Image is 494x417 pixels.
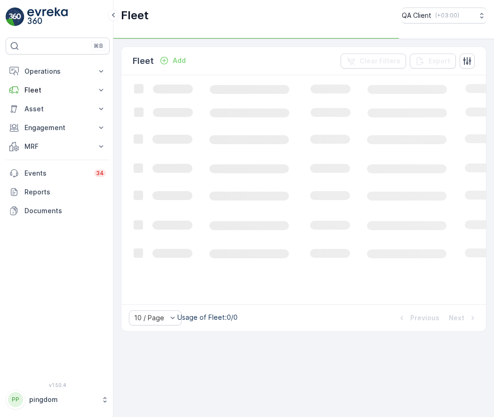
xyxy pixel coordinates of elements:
button: Fleet [6,81,110,100]
p: MRF [24,142,91,151]
p: 34 [96,170,104,177]
p: Engagement [24,123,91,132]
button: Asset [6,100,110,118]
img: logo_light-DOdMpM7g.png [27,8,68,26]
p: Events [24,169,88,178]
button: Clear Filters [341,54,406,69]
p: Next [449,313,464,323]
button: MRF [6,137,110,156]
button: Operations [6,62,110,81]
p: Fleet [24,85,91,95]
button: Engagement [6,118,110,137]
p: Asset [24,104,91,114]
p: QA Client [402,11,431,20]
p: Usage of Fleet : 0/0 [177,313,238,322]
button: Next [448,312,478,324]
span: v 1.50.4 [6,382,110,388]
button: Previous [396,312,440,324]
p: Operations [24,67,91,76]
p: pingdom [29,395,96,404]
p: Fleet [133,54,154,68]
a: Events34 [6,164,110,183]
p: Clear Filters [359,56,400,66]
p: ( +03:00 ) [435,12,459,19]
button: PPpingdom [6,390,110,409]
a: Reports [6,183,110,201]
p: Add [173,56,186,65]
button: Export [410,54,456,69]
button: Add [156,55,190,66]
p: ⌘B [94,42,103,50]
div: PP [8,392,23,407]
p: Export [429,56,450,66]
a: Documents [6,201,110,220]
img: logo [6,8,24,26]
p: Previous [410,313,439,323]
p: Documents [24,206,106,216]
p: Fleet [121,8,149,23]
button: QA Client(+03:00) [402,8,486,23]
p: Reports [24,187,106,197]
